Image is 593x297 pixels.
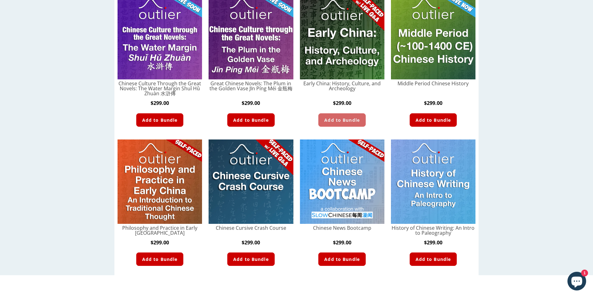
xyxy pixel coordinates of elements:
[333,100,351,106] b: 299.00
[300,225,384,230] a: Chinese News Bootcamp
[424,100,427,106] span: $
[209,81,293,91] a: Great Chinese Novels: The Plum in the Golden Vase Jīn Píng Méi 金瓶梅
[118,81,202,96] a: Chinese Culture Through the Great Novels: The Water Margin Shuǐ Hǔ Zhuàn 水滸傳
[318,252,366,266] button: Add to Bundle
[324,256,360,262] span: Add to Bundle
[142,256,178,262] span: Add to Bundle
[136,113,184,127] button: Add to Bundle
[118,139,202,224] img: Philosophy and Practice in Early China
[391,139,475,224] img: History of Chinese Writing: An Intro to Paleography
[410,113,457,127] button: Add to Bundle
[136,252,184,266] button: Add to Bundle
[416,256,451,262] span: Add to Bundle
[151,239,153,246] span: $
[151,239,169,246] b: 299.00
[324,117,360,123] span: Add to Bundle
[391,225,475,235] a: History of Chinese Writing: An Intro to Paleography
[318,113,366,127] button: Add to Bundle
[242,239,244,246] span: $
[300,81,384,91] a: Early China: History, Culture, and Archeology
[118,225,202,235] a: Philosophy and Practice in Early [GEOGRAPHIC_DATA]
[233,117,269,123] span: Add to Bundle
[151,100,169,106] b: 299.00
[391,81,475,86] a: Middle Period Chinese History
[424,239,442,246] b: 299.00
[142,117,178,123] span: Add to Bundle
[209,139,293,224] img: Chinese Cursive Crash Course
[410,252,457,266] button: Add to Bundle
[333,239,336,246] span: $
[227,113,275,127] button: Add to Bundle
[333,100,336,106] span: $
[242,239,260,246] b: 299.00
[151,100,153,106] span: $
[209,225,293,230] a: Chinese Cursive Crash Course
[227,252,275,266] button: Add to Bundle
[300,139,384,224] img: Chinese News Bootcamp
[424,239,427,246] span: $
[242,100,260,106] b: 299.00
[566,272,588,292] inbox-online-store-chat: Shopify online store chat
[333,239,351,246] b: 299.00
[242,100,244,106] span: $
[424,100,442,106] b: 299.00
[416,117,451,123] span: Add to Bundle
[233,256,269,262] span: Add to Bundle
